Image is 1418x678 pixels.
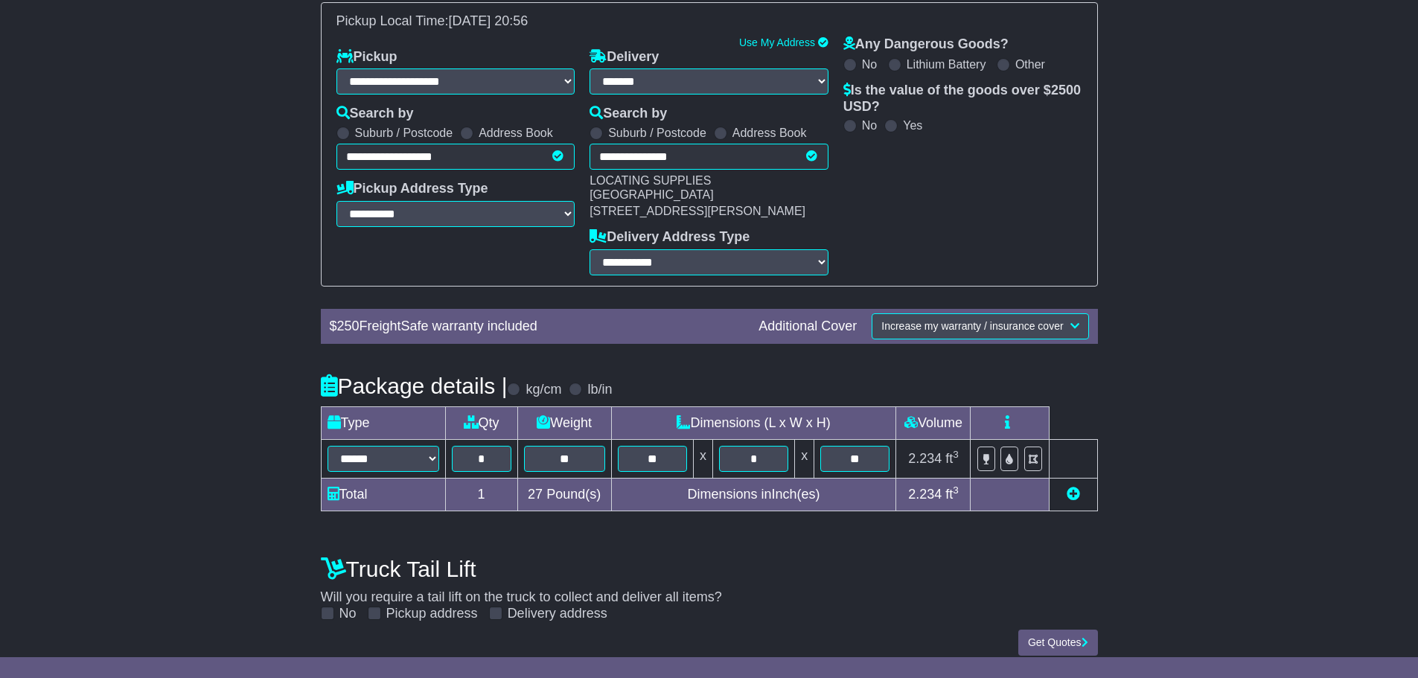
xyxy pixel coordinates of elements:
[953,484,959,496] sup: 3
[336,106,414,122] label: Search by
[322,319,752,335] div: $ FreightSafe warranty included
[1018,630,1098,656] button: Get Quotes
[732,126,807,140] label: Address Book
[590,174,714,201] span: LOCATING SUPPLIES [GEOGRAPHIC_DATA]
[337,319,360,333] span: 250
[321,478,445,511] td: Total
[590,106,667,122] label: Search by
[953,449,959,460] sup: 3
[445,478,517,511] td: 1
[336,49,397,65] label: Pickup
[843,99,872,114] span: USD
[339,606,357,622] label: No
[587,382,612,398] label: lb/in
[528,487,543,502] span: 27
[321,557,1098,581] h4: Truck Tail Lift
[896,406,971,439] td: Volume
[329,13,1090,30] div: Pickup Local Time:
[517,406,611,439] td: Weight
[751,319,864,335] div: Additional Cover
[355,126,453,140] label: Suburb / Postcode
[321,406,445,439] td: Type
[862,118,877,132] label: No
[611,478,896,511] td: Dimensions in Inch(es)
[590,49,659,65] label: Delivery
[1067,487,1080,502] a: Add new item
[908,487,942,502] span: 2.234
[608,126,706,140] label: Suburb / Postcode
[526,382,561,398] label: kg/cm
[872,313,1088,339] button: Increase my warranty / insurance cover
[611,406,896,439] td: Dimensions (L x W x H)
[862,57,877,71] label: No
[693,439,712,478] td: x
[843,36,1009,53] label: Any Dangerous Goods?
[1051,83,1081,97] span: 2500
[843,83,1082,115] label: Is the value of the goods over $ ?
[590,205,805,217] span: [STREET_ADDRESS][PERSON_NAME]
[313,549,1105,622] div: Will you require a tail lift on the truck to collect and deliver all items?
[386,606,478,622] label: Pickup address
[945,451,959,466] span: ft
[1015,57,1045,71] label: Other
[739,36,815,48] a: Use My Address
[479,126,553,140] label: Address Book
[449,13,528,28] span: [DATE] 20:56
[907,57,986,71] label: Lithium Battery
[445,406,517,439] td: Qty
[881,320,1063,332] span: Increase my warranty / insurance cover
[945,487,959,502] span: ft
[508,606,607,622] label: Delivery address
[903,118,922,132] label: Yes
[336,181,488,197] label: Pickup Address Type
[321,374,508,398] h4: Package details |
[590,229,750,246] label: Delivery Address Type
[795,439,814,478] td: x
[908,451,942,466] span: 2.234
[517,478,611,511] td: Pound(s)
